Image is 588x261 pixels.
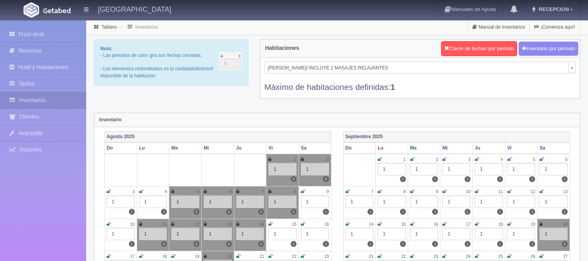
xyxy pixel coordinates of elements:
span: [PERSON_NAME]/ INCLUYE 2 MASAJES RELAJANTES [268,62,565,74]
label: 1 [465,176,470,182]
small: 6 [230,190,232,194]
th: Lu [137,142,169,154]
small: 24 [466,254,470,259]
th: Do [105,142,137,154]
div: 1 [268,228,297,240]
div: 1 [139,195,167,208]
label: 1 [291,176,297,182]
label: 1 [400,176,406,182]
button: Cierre de fechas por periodo [441,41,517,56]
div: 1 [378,163,406,175]
small: 8 [403,190,406,194]
small: 18 [498,222,503,226]
label: 1 [129,209,135,215]
small: 5 [533,157,536,162]
label: 1 [161,209,167,215]
th: Mi [440,142,473,154]
label: 1 [129,241,135,247]
div: 1 [171,228,199,240]
th: Ma [408,142,440,154]
div: 1 [301,195,329,208]
div: 1 [378,195,406,208]
a: ¡Comienza aquí! [530,20,579,35]
label: 1 [226,241,232,247]
b: Nota: [100,46,112,51]
small: 17 [130,254,134,259]
th: Ju [473,142,505,154]
small: 10 [466,190,470,194]
small: 18 [163,254,167,259]
small: 20 [227,254,232,259]
label: 1 [432,176,438,182]
label: 1 [323,209,329,215]
small: 11 [498,190,503,194]
button: Inventario por periodo [519,42,578,56]
div: 1 [507,195,536,208]
div: 1 [204,228,232,240]
small: 21 [260,254,264,259]
label: 1 [465,209,470,215]
small: 14 [369,222,373,226]
th: Lu [376,142,408,154]
small: 9 [327,190,329,194]
label: 1 [529,176,535,182]
th: Septiembre 2025 [343,131,570,142]
h4: Habitaciones [265,45,299,51]
div: 1 [301,228,329,240]
small: 23 [324,254,329,259]
h4: [GEOGRAPHIC_DATA] [98,4,171,14]
div: 1 [236,195,264,208]
small: 15 [401,222,405,226]
th: Sa [537,142,570,154]
label: 1 [432,241,438,247]
div: 1 [378,228,406,240]
div: 1 [442,195,470,208]
label: 1 [291,209,297,215]
label: 1 [323,241,329,247]
span: RECEPCION [537,6,569,12]
div: Máximo de habitaciones definidas: [264,73,576,93]
small: 13 [227,222,232,226]
small: 20 [563,222,568,226]
small: 13 [563,190,568,194]
small: 21 [369,254,373,259]
div: 1 [139,228,167,240]
img: cutoff.png [219,52,242,70]
div: 1 [171,195,199,208]
b: 1 [391,82,395,91]
label: 1 [194,209,199,215]
small: 6 [565,157,568,162]
div: 1 [410,195,438,208]
small: 14 [260,222,264,226]
label: 1 [258,241,264,247]
th: Vi [505,142,537,154]
small: 3 [468,157,470,162]
div: 1 [410,163,438,175]
div: 1 [236,228,264,240]
small: 12 [195,222,199,226]
th: Ju [234,142,266,154]
a: [PERSON_NAME]/ INCLUYE 2 MASAJES RELAJANTES [264,62,576,73]
label: 1 [465,241,470,247]
a: Inventarios [135,24,158,30]
small: 8 [294,190,297,194]
div: 1 [346,195,374,208]
label: 1 [367,241,373,247]
label: 1 [432,209,438,215]
div: 1 [442,163,470,175]
div: 1 [268,163,297,175]
label: 1 [291,241,297,247]
label: 1 [497,241,503,247]
div: 1 [507,228,536,240]
small: 2 [436,157,438,162]
img: Getabed [24,2,39,18]
th: Mi [201,142,234,154]
label: 1 [562,176,568,182]
div: 1 [539,195,568,208]
small: 1 [403,157,406,162]
label: 1 [367,209,373,215]
small: 4 [501,157,503,162]
label: 1 [400,241,406,247]
label: 1 [161,241,167,247]
small: 19 [531,222,535,226]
